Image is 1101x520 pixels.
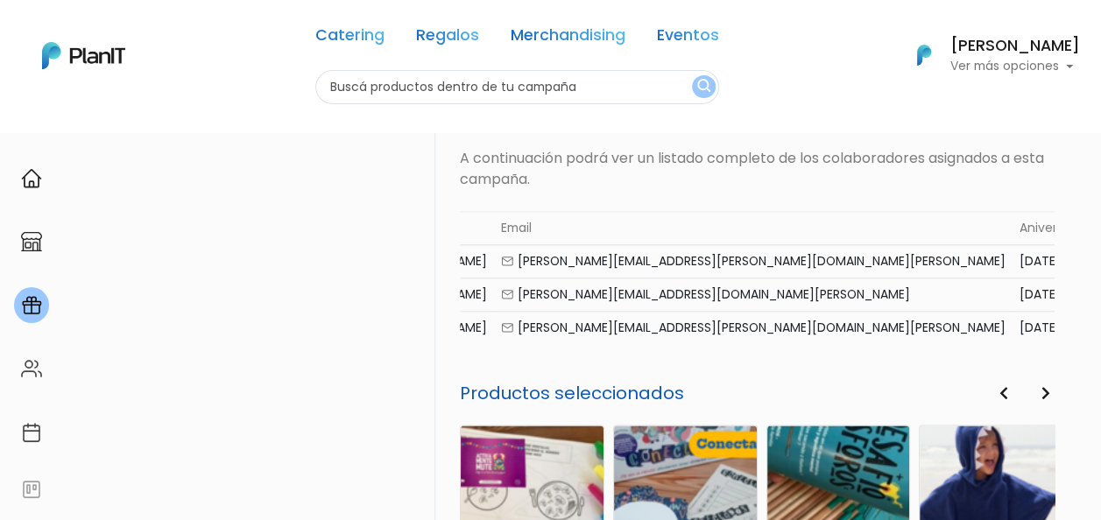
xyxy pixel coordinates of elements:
[1020,252,1086,271] div: [DATE]
[21,358,42,379] img: people-662611757002400ad9ed0e3c099ab2801c6687ba6c219adb57efc949bc21e19d.svg
[21,168,42,189] img: home-e721727adea9d79c4d83392d1f703f7f8bce08238fde08b1acbfd93340b81755.svg
[501,321,514,334] img: email-e55c09aa6c8f9f6eb5c8f3fb65cd82e5684b5d9eb5134d3f9629283c6a313748.svg
[21,422,42,443] img: calendar-87d922413cdce8b2cf7b7f5f62616a5cf9e4887200fb71536465627b3292af00.svg
[315,70,719,104] input: Buscá productos dentro de tu campaña
[894,32,1080,78] button: PlanIt Logo [PERSON_NAME] Ver más opciones
[315,28,385,49] a: Catering
[905,36,943,74] img: PlanIt Logo
[1013,211,1093,244] th: Aniversario
[950,60,1080,73] p: Ver más opciones
[460,148,1055,190] p: A continuación podrá ver un listado completo de los colaboradores asignados a esta campaña.
[416,28,479,49] a: Regalos
[697,79,710,95] img: search_button-432b6d5273f82d61273b3651a40e1bd1b912527efae98b1b7a1b2c0702e16a8d.svg
[21,231,42,252] img: marketplace-4ceaa7011d94191e9ded77b95e3339b90024bf715f7c57f8cf31f2d8c509eaba.svg
[1020,319,1086,337] div: [DATE]
[501,285,1006,304] div: [PERSON_NAME][EMAIL_ADDRESS][DOMAIN_NAME][PERSON_NAME]
[657,28,719,49] a: Eventos
[950,39,1080,54] h6: [PERSON_NAME]
[501,288,514,300] img: email-e55c09aa6c8f9f6eb5c8f3fb65cd82e5684b5d9eb5134d3f9629283c6a313748.svg
[1020,285,1086,304] div: [DATE]
[501,219,532,236] span: translation missing: es.helpers.headers.email
[460,383,1055,404] h5: Productos seleccionados
[21,295,42,316] img: campaigns-02234683943229c281be62815700db0a1741e53638e28bf9629b52c665b00959.svg
[42,42,125,69] img: PlanIt Logo
[21,479,42,500] img: feedback-78b5a0c8f98aac82b08bfc38622c3050aee476f2c9584af64705fc4e61158814.svg
[501,255,514,267] img: email-e55c09aa6c8f9f6eb5c8f3fb65cd82e5684b5d9eb5134d3f9629283c6a313748.svg
[511,28,625,49] a: Merchandising
[501,252,1006,271] div: [PERSON_NAME][EMAIL_ADDRESS][PERSON_NAME][DOMAIN_NAME][PERSON_NAME]
[90,17,252,51] div: ¿Necesitás ayuda?
[501,319,1006,337] div: [PERSON_NAME][EMAIL_ADDRESS][PERSON_NAME][DOMAIN_NAME][PERSON_NAME]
